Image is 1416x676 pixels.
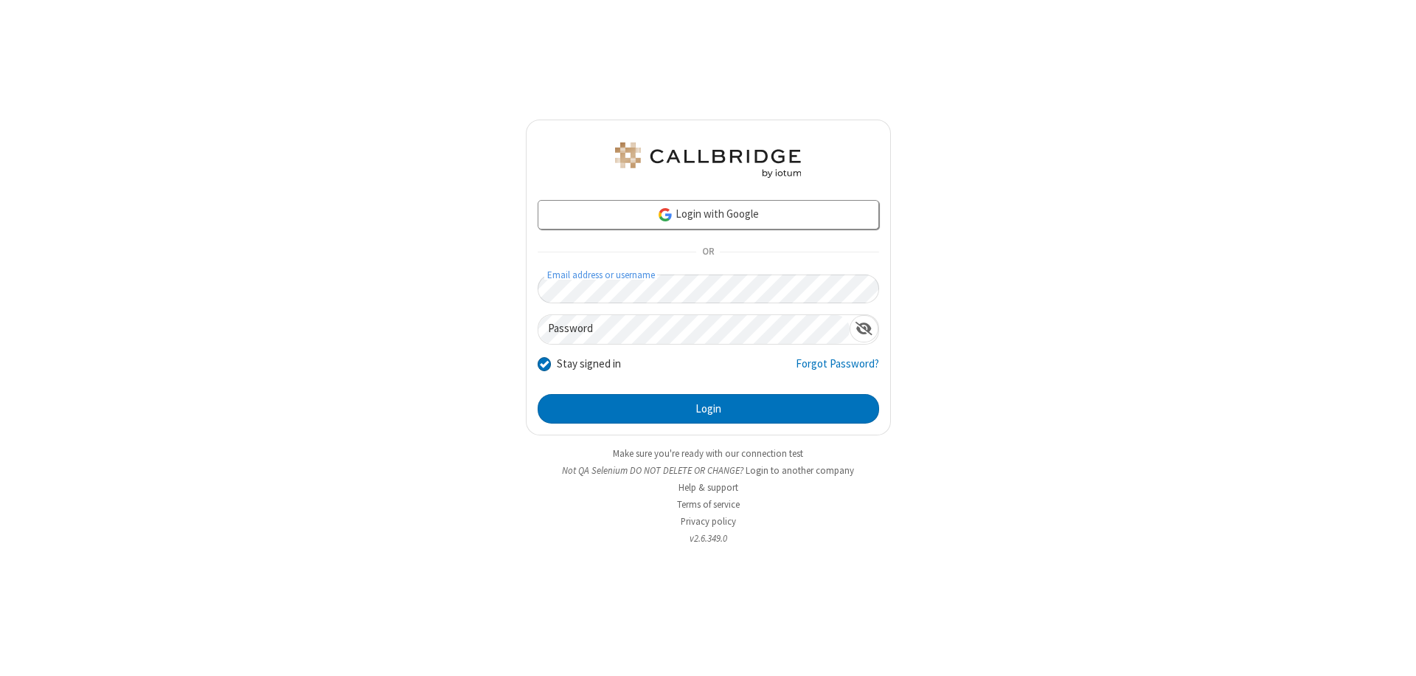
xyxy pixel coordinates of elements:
img: google-icon.png [657,207,673,223]
button: Login to another company [746,463,854,477]
span: OR [696,242,720,263]
label: Stay signed in [557,356,621,373]
div: Show password [850,315,878,342]
a: Forgot Password? [796,356,879,384]
li: Not QA Selenium DO NOT DELETE OR CHANGE? [526,463,891,477]
a: Privacy policy [681,515,736,528]
a: Help & support [678,481,738,494]
input: Email address or username [538,275,879,303]
img: QA Selenium DO NOT DELETE OR CHANGE [612,142,804,178]
a: Make sure you're ready with our connection test [613,447,803,460]
input: Password [538,315,850,344]
li: v2.6.349.0 [526,531,891,545]
a: Terms of service [677,498,740,511]
a: Login with Google [538,200,879,230]
button: Login [538,394,879,424]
